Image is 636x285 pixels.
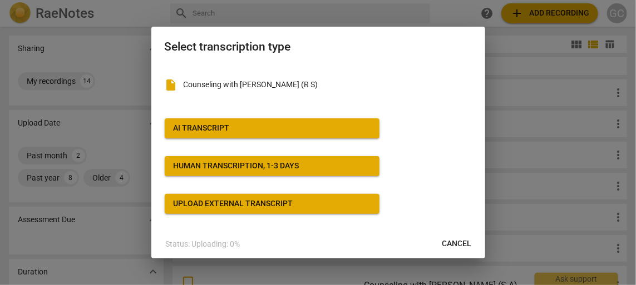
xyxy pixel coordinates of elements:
div: AI Transcript [174,123,230,134]
h2: Select transcription type [165,40,472,54]
span: insert_drive_file [165,78,178,92]
p: Status: Uploading: 0% [166,238,240,250]
div: Human transcription, 1-3 days [174,161,299,172]
p: Counseling with Gregory Cooney (R S) [184,79,472,91]
span: Cancel [442,238,472,249]
div: Upload external transcript [174,198,293,209]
